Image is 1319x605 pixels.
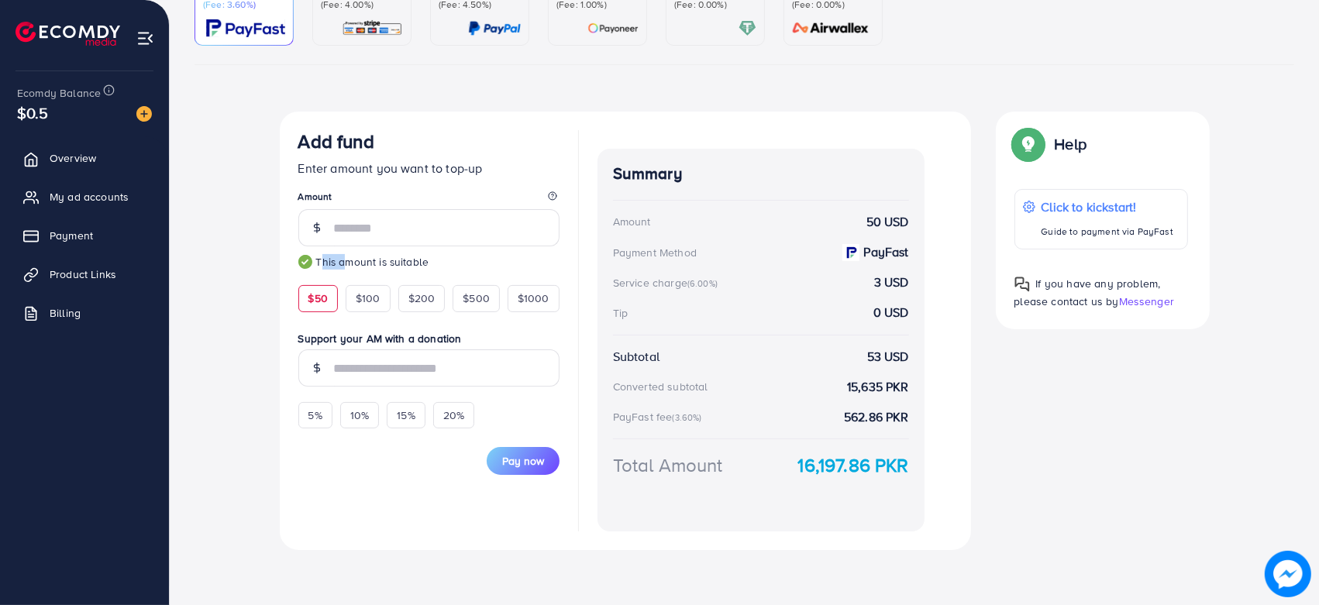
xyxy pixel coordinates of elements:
img: card [787,19,874,37]
span: 5% [308,407,322,423]
img: guide [298,255,312,269]
span: If you have any problem, please contact us by [1014,276,1161,309]
span: 20% [443,407,464,423]
img: Popup guide [1014,130,1042,158]
div: Payment Method [613,245,697,260]
small: This amount is suitable [298,254,560,270]
div: Service charge [613,275,722,290]
p: Enter amount you want to top-up [298,159,560,177]
h4: Summary [613,164,909,184]
img: logo [15,22,120,46]
strong: 0 USD [873,304,909,321]
span: Overview [50,150,96,166]
a: Overview [12,143,157,174]
div: Tip [613,305,628,321]
strong: 3 USD [874,273,909,291]
img: menu [136,29,154,47]
div: Amount [613,214,651,229]
a: Payment [12,220,157,251]
p: Guide to payment via PayFast [1042,222,1173,241]
a: Billing [12,297,157,328]
span: Pay now [502,453,544,469]
small: (6.00%) [687,277,718,290]
span: $0.5 [17,101,49,124]
h3: Add fund [298,130,374,153]
span: 10% [350,407,369,423]
img: payment [842,244,859,261]
span: $1000 [518,290,549,306]
span: My ad accounts [50,189,129,205]
strong: 50 USD [866,213,909,231]
img: Popup guide [1014,277,1030,292]
strong: 16,197.86 PKR [798,452,909,479]
span: $500 [463,290,490,306]
span: Product Links [50,266,116,282]
legend: Amount [298,190,560,209]
span: $50 [308,290,328,306]
button: Pay now [487,447,560,475]
img: card [739,19,756,37]
img: card [206,19,285,37]
small: (3.60%) [672,411,701,424]
strong: 562.86 PKR [844,408,909,426]
img: card [342,19,403,37]
span: 15% [397,407,415,423]
p: Click to kickstart! [1042,198,1173,216]
strong: PayFast [864,243,909,261]
span: Messenger [1119,294,1174,309]
strong: 15,635 PKR [847,378,909,396]
span: Payment [50,228,93,243]
div: Converted subtotal [613,379,708,394]
strong: 53 USD [867,348,909,366]
p: Help [1055,135,1087,153]
img: image [136,106,152,122]
span: Billing [50,305,81,321]
label: Support your AM with a donation [298,331,560,346]
span: Ecomdy Balance [17,85,101,101]
img: card [587,19,639,37]
span: $100 [356,290,381,306]
div: Subtotal [613,348,659,366]
span: $200 [408,290,436,306]
img: image [1265,551,1311,597]
img: card [468,19,521,37]
a: My ad accounts [12,181,157,212]
div: PayFast fee [613,409,707,425]
a: Product Links [12,259,157,290]
div: Total Amount [613,452,723,479]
